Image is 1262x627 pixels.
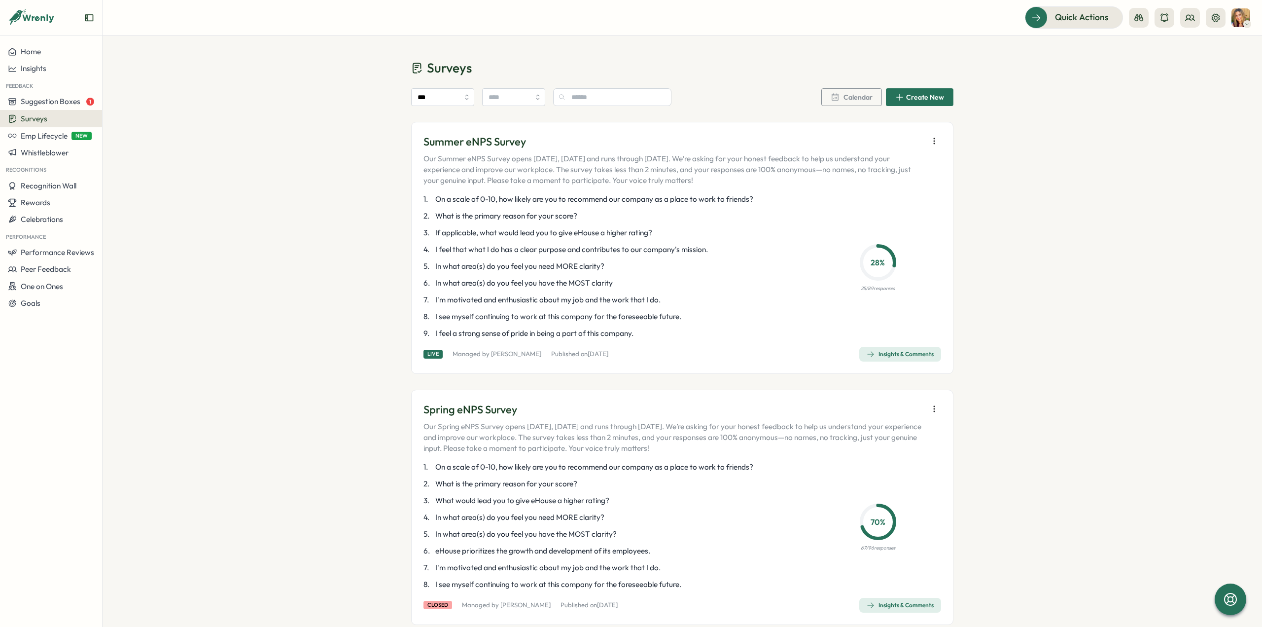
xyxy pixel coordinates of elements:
[21,181,76,190] span: Recognition Wall
[859,347,941,362] button: Insights & Comments
[435,311,681,322] span: I see myself continuing to work at this company for the foreseeable future.
[423,194,433,205] span: 1 .
[423,529,433,540] span: 5 .
[1025,6,1123,28] button: Quick Actions
[71,132,92,140] span: NEW
[863,516,893,528] p: 70 %
[435,227,652,238] span: If applicable, what would lead you to give eHouse a higher rating?
[1231,8,1250,27] img: Tarin O'Neill
[21,215,63,224] span: Celebrations
[435,244,708,255] span: I feel that what I do has a clear purpose and contributes to our company's mission.
[597,601,618,609] span: [DATE]
[821,88,882,106] button: Calendar
[423,134,923,149] p: Summer eNPS Survey
[435,278,613,289] span: In what area(s) do you feel you have the MOST clarity
[435,579,681,590] span: I see myself continuing to work at this company for the foreseeable future.
[423,479,433,489] span: 2 .
[435,462,753,473] span: On a scale of 0-10, how likely are you to recommend our company as a place to work to friends?
[867,601,934,609] div: Insights & Comments
[861,544,895,552] p: 67 / 96 responses
[423,261,433,272] span: 5 .
[21,148,69,157] span: Whistleblower
[435,529,617,540] span: In what area(s) do you feel you have the MOST clarity?
[21,282,63,291] span: One on Ones
[435,479,577,489] span: What is the primary reason for your score?
[861,285,895,293] p: 25 / 89 responses
[21,198,50,207] span: Rewards
[435,328,633,339] span: I feel a strong sense of pride in being a part of this company.
[863,257,893,269] p: 28 %
[588,350,608,358] span: [DATE]
[21,97,80,106] span: Suggestion Boxes
[423,402,923,417] p: Spring eNPS Survey
[906,94,944,101] span: Create New
[423,601,452,609] div: closed
[859,598,941,613] button: Insights & Comments
[21,248,94,257] span: Performance Reviews
[886,88,953,106] button: Create New
[551,350,608,359] p: Published on
[843,94,873,101] span: Calendar
[423,227,433,238] span: 3 .
[21,64,46,73] span: Insights
[423,153,923,186] p: Our Summer eNPS Survey opens [DATE], [DATE] and runs through [DATE]. We’re asking for your honest...
[21,264,71,274] span: Peer Feedback
[423,421,923,454] p: Our Spring eNPS Survey opens [DATE], [DATE] and runs through [DATE]. We’re asking for your honest...
[423,328,433,339] span: 9 .
[435,495,609,506] span: What would lead you to give eHouse a higher rating?
[435,562,661,573] span: I'm motivated and enthusiastic about my job and the work that I do.
[500,601,551,609] a: [PERSON_NAME]
[435,295,661,305] span: I'm motivated and enthusiastic about my job and the work that I do.
[435,512,604,523] span: In what area(s) do you feel you need MORE clarity?
[423,512,433,523] span: 4 .
[423,244,433,255] span: 4 .
[435,261,604,272] span: In what area(s) do you feel you need MORE clarity?
[21,114,47,123] span: Surveys
[423,350,443,358] div: Live
[491,350,541,358] a: [PERSON_NAME]
[423,562,433,573] span: 7 .
[427,59,472,76] span: Surveys
[435,546,650,556] span: eHouse prioritizes the growth and development of its employees.
[21,131,68,141] span: Emp Lifecycle
[21,47,41,56] span: Home
[423,462,433,473] span: 1 .
[867,350,934,358] div: Insights & Comments
[1055,11,1109,24] span: Quick Actions
[435,194,753,205] span: On a scale of 0-10, how likely are you to recommend our company as a place to work to friends?
[423,579,433,590] span: 8 .
[86,98,94,106] span: 1
[423,295,433,305] span: 7 .
[423,495,433,506] span: 3 .
[462,601,551,610] p: Managed by
[561,601,618,610] p: Published on
[84,13,94,23] button: Expand sidebar
[435,211,577,221] span: What is the primary reason for your score?
[453,350,541,359] p: Managed by
[423,311,433,322] span: 8 .
[21,298,40,308] span: Goals
[423,546,433,556] span: 6 .
[423,278,433,289] span: 6 .
[423,211,433,221] span: 2 .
